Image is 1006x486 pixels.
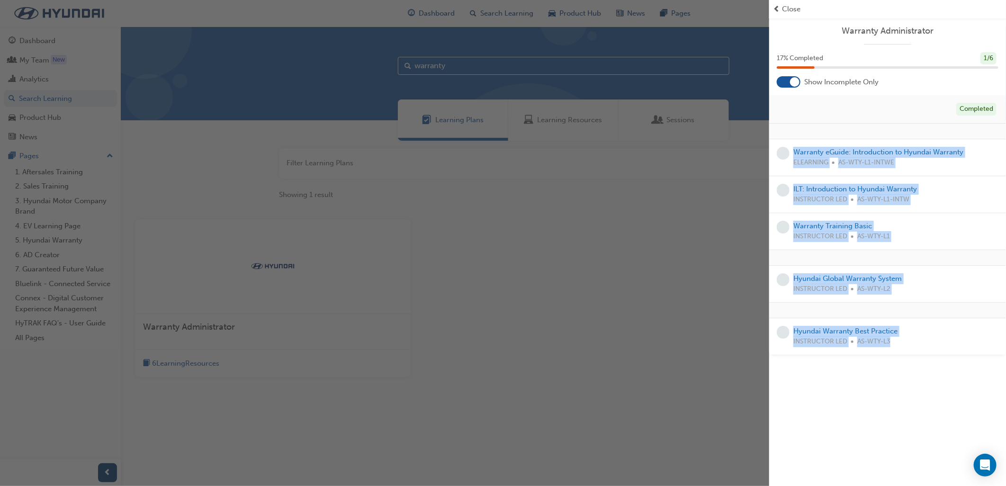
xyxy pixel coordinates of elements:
span: Show Incomplete Only [804,77,879,88]
span: INSTRUCTOR LED [793,336,847,347]
span: AS-WTY-L1-INTWE [838,157,894,168]
span: learningRecordVerb_NONE-icon [777,147,790,160]
span: learningRecordVerb_NONE-icon [777,221,790,234]
span: AS-WTY-L2 [857,284,890,295]
span: AS-WTY-L3 [857,336,890,347]
span: learningRecordVerb_NONE-icon [777,184,790,197]
a: Warranty Administrator [777,26,998,36]
span: Close [782,4,800,15]
span: prev-icon [773,4,780,15]
div: 1 / 6 [980,52,997,65]
a: ILT: Introduction to Hyundai Warranty [793,185,917,193]
span: 17 % Completed [777,53,823,64]
span: AS-WTY-L1 [857,231,890,242]
span: INSTRUCTOR LED [793,194,847,205]
span: ELEARNING [793,157,828,168]
div: Open Intercom Messenger [974,454,997,477]
div: Completed [956,103,997,116]
span: INSTRUCTOR LED [793,284,847,295]
button: prev-iconClose [773,4,1002,15]
a: Hyundai Global Warranty System [793,274,902,283]
a: Warranty Training Basic [793,222,872,230]
span: learningRecordVerb_NONE-icon [777,273,790,286]
span: INSTRUCTOR LED [793,231,847,242]
span: AS-WTY-L1-INTW [857,194,909,205]
span: learningRecordVerb_NONE-icon [777,326,790,339]
a: Hyundai Warranty Best Practice [793,327,898,335]
a: Warranty eGuide: Introduction to Hyundai Warranty [793,148,963,156]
